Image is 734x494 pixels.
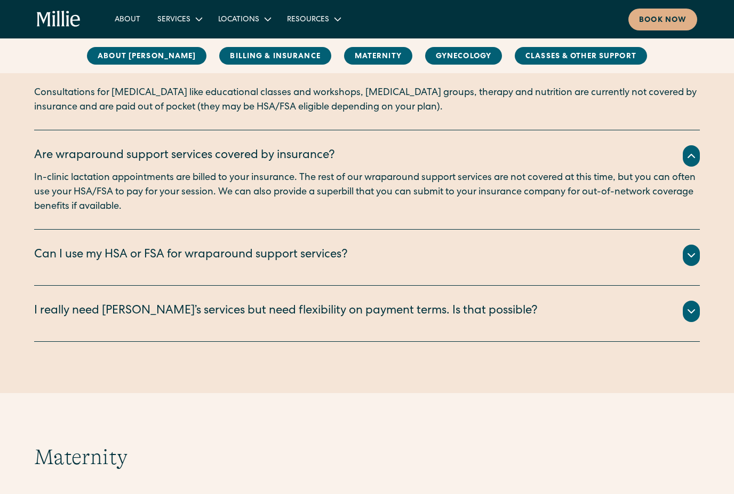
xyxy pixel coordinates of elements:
div: I really need [PERSON_NAME]’s services but need flexibility on payment terms. Is that possible? [34,303,538,320]
a: MAternity [344,47,412,65]
div: Book now [639,15,687,26]
div: Resources [287,14,329,26]
div: Can I use my HSA or FSA for wraparound support services? [34,247,348,264]
a: Classes & Other Support [515,47,647,65]
div: Locations [218,14,259,26]
a: home [37,11,81,28]
div: Resources [278,10,348,28]
a: About [106,10,149,28]
h2: Maternity [34,444,700,470]
p: Consultations for [MEDICAL_DATA] like educational classes and workshops, [MEDICAL_DATA] groups, t... [34,86,700,115]
div: Services [149,10,210,28]
p: ‍ [34,72,700,86]
div: Locations [210,10,278,28]
div: Are wraparound support services covered by insurance? [34,147,335,165]
div: Services [157,14,190,26]
a: About [PERSON_NAME] [87,47,206,65]
a: Book now [628,9,697,30]
p: In-clinic lactation appointments are billed to your insurance. The rest of our wraparound support... [34,171,700,214]
a: Billing & Insurance [219,47,331,65]
a: Gynecology [425,47,502,65]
